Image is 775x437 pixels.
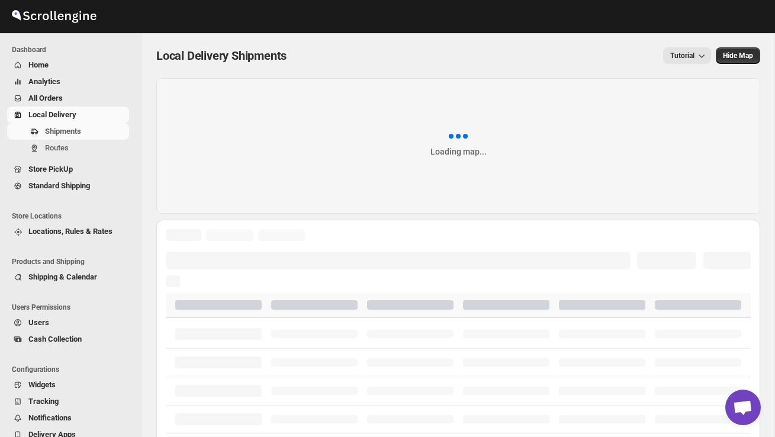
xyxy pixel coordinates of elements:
span: Routes [45,143,69,152]
div: Loading map... [430,146,487,158]
button: Map action label [716,47,760,64]
span: Store PickUp [28,165,73,173]
span: Locations, Rules & Rates [28,227,112,236]
span: Users Permissions [12,303,134,312]
span: Cash Collection [28,335,82,343]
span: Shipping & Calendar [28,272,97,281]
button: Analytics [7,73,129,90]
span: Hide Map [723,51,753,60]
span: Dashboard [12,45,134,54]
span: Local Delivery [28,110,76,119]
span: Standard Shipping [28,181,90,190]
button: Shipments [7,123,129,140]
span: Tracking [28,397,59,406]
button: Users [7,314,129,331]
span: Widgets [28,380,56,389]
span: Notifications [28,413,72,422]
button: Widgets [7,377,129,393]
div: Open chat [725,390,761,425]
button: Notifications [7,410,129,426]
button: Tracking [7,393,129,410]
span: Tutorial [670,52,694,60]
span: Home [28,60,49,69]
span: Configurations [12,365,134,374]
span: Store Locations [12,211,134,221]
button: Locations, Rules & Rates [7,223,129,240]
button: Shipping & Calendar [7,269,129,285]
span: All Orders [28,94,63,102]
span: Users [28,318,49,327]
button: Routes [7,140,129,156]
span: Analytics [28,77,60,86]
button: Cash Collection [7,331,129,348]
button: All Orders [7,90,129,107]
button: Tutorial [663,47,711,64]
span: Shipments [45,127,81,136]
button: Home [7,57,129,73]
span: Local Delivery Shipments [156,49,287,63]
span: Products and Shipping [12,257,134,266]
